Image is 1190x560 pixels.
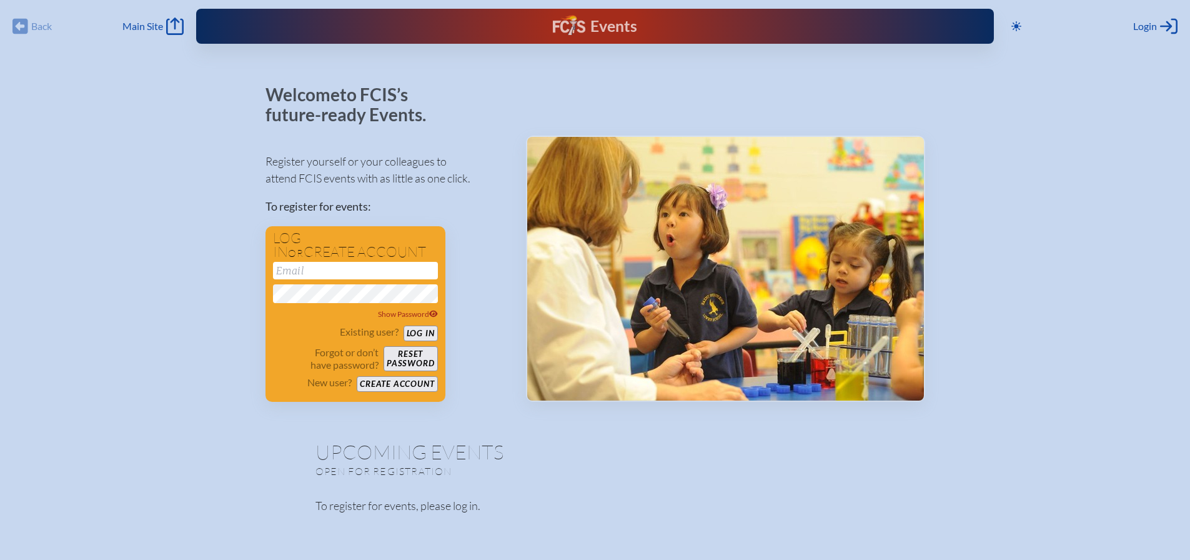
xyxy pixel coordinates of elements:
span: Main Site [122,20,163,32]
p: Forgot or don’t have password? [273,346,379,371]
div: FCIS Events — Future ready [415,15,774,37]
h1: Log in create account [273,231,438,259]
span: or [288,247,304,259]
p: New user? [307,376,352,389]
a: Main Site [122,17,184,35]
p: Welcome to FCIS’s future-ready Events. [265,85,440,124]
button: Resetpassword [384,346,437,371]
p: Existing user? [340,326,399,338]
button: Log in [404,326,438,341]
p: Open for registration [315,465,645,477]
p: To register for events, please log in. [315,497,875,514]
p: Register yourself or your colleagues to attend FCIS events with as little as one click. [265,153,506,187]
button: Create account [357,376,437,392]
span: Show Password [378,309,438,319]
input: Email [273,262,438,279]
p: To register for events: [265,198,506,215]
span: Login [1133,20,1157,32]
img: Events [527,137,924,401]
h1: Upcoming Events [315,442,875,462]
